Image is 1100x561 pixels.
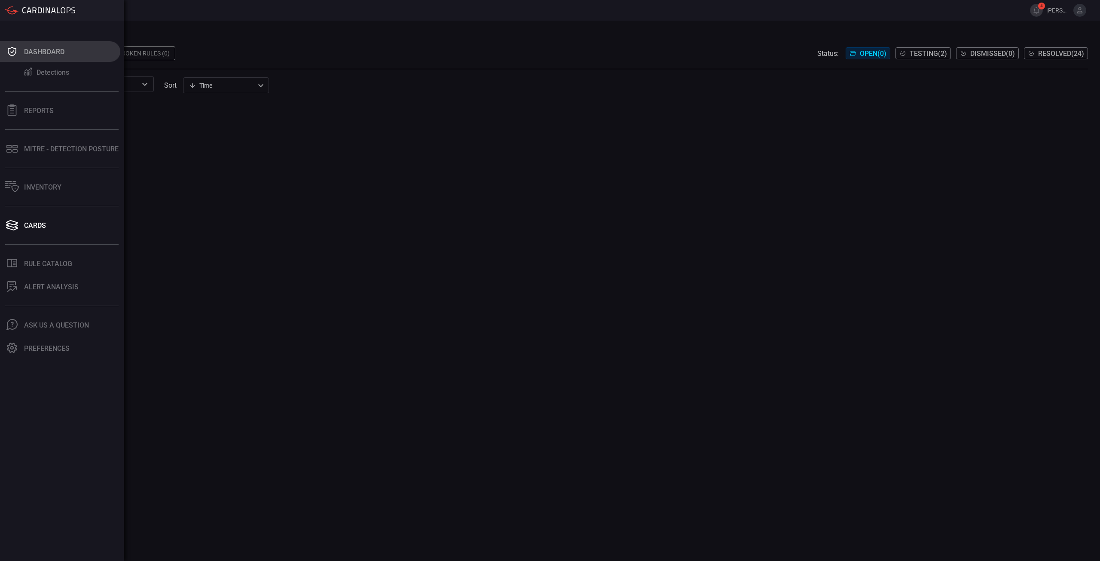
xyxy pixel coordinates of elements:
div: Inventory [24,183,61,191]
span: Dismissed ( 0 ) [970,49,1015,58]
div: ALERT ANALYSIS [24,283,79,291]
div: Rule Catalog [24,260,72,268]
label: sort [164,81,177,89]
div: Dashboard [24,48,64,56]
button: Testing(2) [895,47,951,59]
div: Broken Rules (0) [113,46,175,60]
div: Reports [24,107,54,115]
div: Detections [37,68,69,77]
div: Cards [24,221,46,230]
span: 4 [1038,3,1045,9]
div: Time [189,81,255,90]
button: Dismissed(0) [956,47,1019,59]
button: Open(0) [846,47,890,59]
span: Status: [817,49,839,58]
div: Preferences [24,344,70,353]
div: Ask Us A Question [24,321,89,329]
span: Resolved ( 24 ) [1038,49,1084,58]
span: [PERSON_NAME].[PERSON_NAME] [1046,7,1070,14]
span: Open ( 0 ) [860,49,886,58]
span: Testing ( 2 ) [910,49,947,58]
div: MITRE - Detection Posture [24,145,119,153]
button: Resolved(24) [1024,47,1088,59]
button: Open [139,78,151,90]
button: 4 [1030,4,1043,17]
